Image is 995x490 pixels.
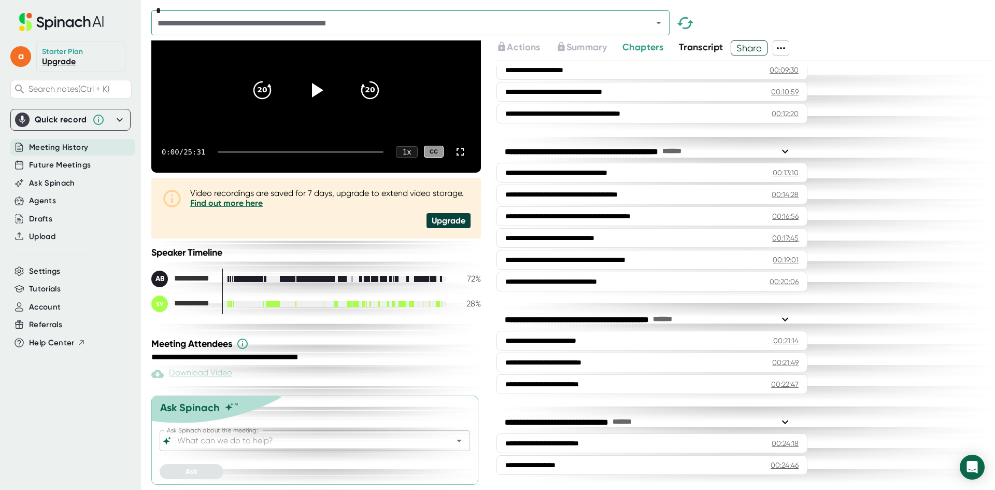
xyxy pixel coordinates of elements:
div: 1 x [396,146,418,158]
div: 00:24:46 [771,460,799,470]
div: Quick record [35,115,87,125]
div: AB [151,271,168,287]
a: Upgrade [42,57,76,66]
button: Help Center [29,337,86,349]
button: Share [731,40,767,55]
div: 00:21:49 [772,357,799,368]
button: Chapters [622,40,663,54]
div: Upgrade to access [496,40,556,55]
button: Drafts [29,213,52,225]
div: Speaker Timeline [151,247,481,258]
div: 00:16:56 [772,211,799,221]
div: Upgrade [427,213,471,228]
span: a [10,46,31,67]
span: Ask [186,467,197,476]
button: Tutorials [29,283,61,295]
div: 00:19:01 [773,255,799,265]
div: 00:24:18 [772,438,799,449]
button: Agents [29,195,56,207]
div: 0:00 / 25:31 [162,148,205,156]
div: Upgrade to access [556,40,622,55]
button: Referrals [29,319,62,331]
button: Ask Spinach [29,177,75,189]
div: 00:09:30 [770,65,799,75]
div: Ask Spinach [160,401,220,414]
button: Settings [29,265,61,277]
div: Paid feature [151,368,232,380]
div: subah vohra [151,296,214,312]
div: 00:21:14 [773,335,799,346]
a: Find out more here [190,198,263,208]
div: Meeting Attendees [151,338,484,350]
div: 00:20:06 [770,276,799,287]
div: 00:14:28 [772,189,799,200]
div: Video recordings are saved for 7 days, upgrade to extend video storage. [190,188,471,208]
div: 00:22:47 [771,379,799,389]
span: Help Center [29,337,75,349]
button: Summary [556,40,607,54]
div: 00:10:59 [771,87,799,97]
span: Chapters [622,41,663,53]
input: What can we do to help? [175,433,436,448]
span: Transcript [679,41,723,53]
div: 00:13:10 [773,167,799,178]
div: Starter Plan [42,47,83,57]
button: Meeting History [29,142,88,153]
div: 72 % [455,274,481,284]
button: Ask [160,464,223,479]
div: 00:17:45 [772,233,799,243]
button: Open [651,16,666,30]
button: Transcript [679,40,723,54]
div: 00:12:20 [772,108,799,119]
div: CC [424,146,444,158]
button: Future Meetings [29,159,91,171]
div: sv [151,296,168,312]
div: Open Intercom Messenger [960,455,985,480]
button: Upload [29,231,55,243]
span: Search notes (Ctrl + K) [29,84,109,94]
button: Account [29,301,61,313]
div: Atiq Bhatti [151,271,214,287]
button: Open [452,433,466,448]
span: Share [731,39,767,57]
button: Actions [496,40,540,54]
div: 28 % [455,299,481,309]
div: Quick record [15,109,126,130]
span: Actions [507,41,540,53]
span: Summary [566,41,607,53]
